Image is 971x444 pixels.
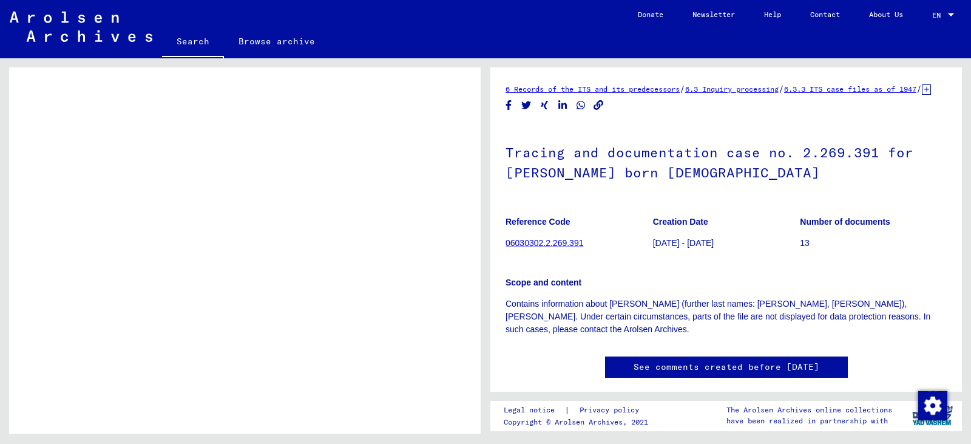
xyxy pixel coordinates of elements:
[506,84,680,94] a: 6 Records of the ITS and its predecessors
[779,83,784,94] span: /
[502,98,515,113] button: Share on Facebook
[653,237,800,250] p: [DATE] - [DATE]
[504,417,654,428] p: Copyright © Arolsen Archives, 2021
[506,278,581,287] b: Scope and content
[784,84,916,94] a: 6.3.3 ITS case files as of 1947
[918,391,947,420] div: Zustimmung ändern
[224,27,330,56] a: Browse archive
[910,400,955,431] img: yv_logo.png
[506,238,583,248] a: 06030302.2.269.391
[506,125,947,198] h1: Tracing and documentation case no. 2.269.391 for [PERSON_NAME] born [DEMOGRAPHIC_DATA]
[506,217,570,227] b: Reference Code
[570,404,654,417] a: Privacy policy
[680,83,685,94] span: /
[800,237,947,250] p: 13
[504,404,654,417] div: |
[575,98,587,113] button: Share on WhatsApp
[538,98,551,113] button: Share on Xing
[918,391,947,420] img: Zustimmung ändern
[506,298,947,336] p: Contains information about [PERSON_NAME] (further last names: [PERSON_NAME], [PERSON_NAME]), [PER...
[504,404,564,417] a: Legal notice
[592,98,605,113] button: Copy link
[726,415,892,426] p: have been realized in partnership with
[916,83,922,94] span: /
[520,98,533,113] button: Share on Twitter
[653,217,708,227] b: Creation Date
[162,27,224,58] a: Search
[685,84,779,94] a: 6.3 Inquiry processing
[726,405,892,415] p: The Arolsen Archives online collections
[557,98,569,113] button: Share on LinkedIn
[800,217,890,227] b: Number of documents
[10,12,152,42] img: Arolsen_neg.svg
[932,10,941,19] mat-select-trigger: EN
[634,361,819,374] a: See comments created before [DATE]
